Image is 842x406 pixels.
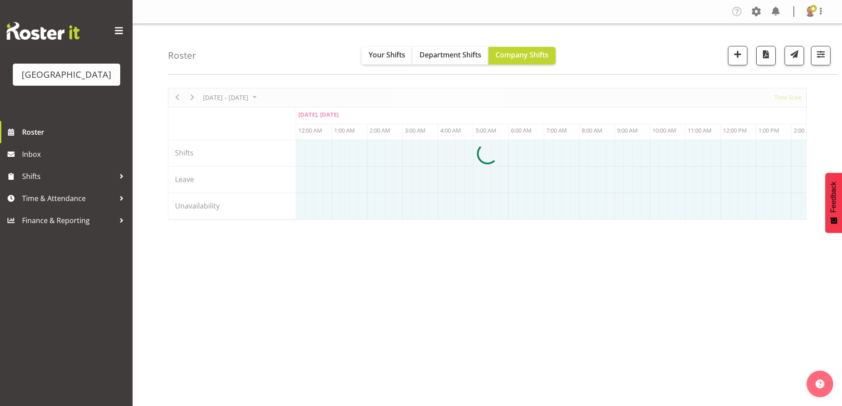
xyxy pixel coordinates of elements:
[369,50,405,60] span: Your Shifts
[756,46,776,65] button: Download a PDF of the roster according to the set date range.
[22,148,128,161] span: Inbox
[22,214,115,227] span: Finance & Reporting
[728,46,747,65] button: Add a new shift
[7,22,80,40] img: Rosterit website logo
[495,50,549,60] span: Company Shifts
[22,170,115,183] span: Shifts
[412,47,488,65] button: Department Shifts
[825,173,842,233] button: Feedback - Show survey
[785,46,804,65] button: Send a list of all shifts for the selected filtered period to all rostered employees.
[811,46,831,65] button: Filter Shifts
[830,182,838,212] span: Feedback
[805,6,815,17] img: cian-ocinnseala53500ffac99bba29ecca3b151d0be656.png
[815,379,824,388] img: help-xxl-2.png
[22,68,111,81] div: [GEOGRAPHIC_DATA]
[22,192,115,205] span: Time & Attendance
[362,47,412,65] button: Your Shifts
[168,50,196,61] h4: Roster
[419,50,481,60] span: Department Shifts
[488,47,556,65] button: Company Shifts
[22,125,128,139] span: Roster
